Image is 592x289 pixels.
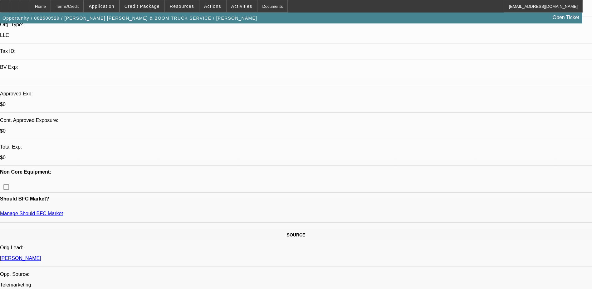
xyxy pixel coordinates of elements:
span: Actions [204,4,221,9]
button: Application [84,0,119,12]
span: Activities [231,4,252,9]
button: Activities [227,0,257,12]
span: Opportunity / 082500529 / [PERSON_NAME] [PERSON_NAME] & BOOM TRUCK SERVICE / [PERSON_NAME] [2,16,257,21]
span: SOURCE [287,232,306,237]
button: Credit Package [120,0,164,12]
button: Actions [199,0,226,12]
span: Credit Package [125,4,160,9]
a: Open Ticket [550,12,582,23]
span: Application [89,4,114,9]
button: Resources [165,0,199,12]
span: Resources [170,4,194,9]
